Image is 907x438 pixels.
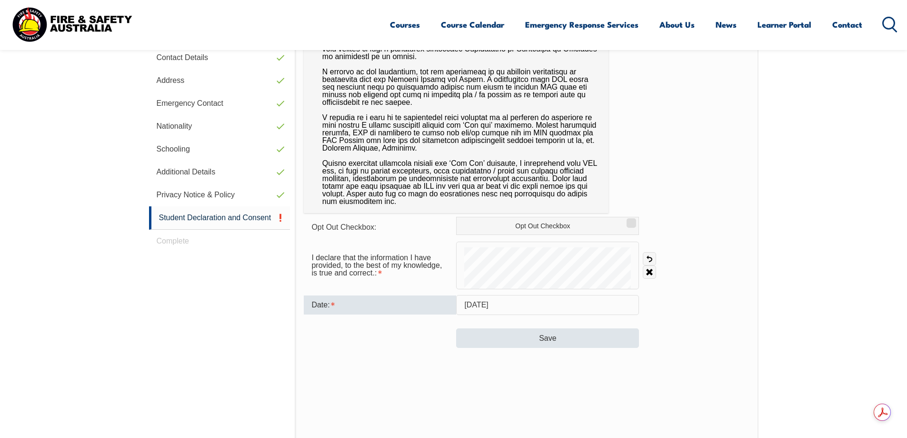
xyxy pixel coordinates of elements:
[659,12,695,37] a: About Us
[390,12,420,37] a: Courses
[716,12,737,37] a: News
[304,295,456,315] div: Date is required.
[149,46,290,69] a: Contact Details
[149,206,290,230] a: Student Declaration and Consent
[149,69,290,92] a: Address
[456,328,639,347] button: Save
[757,12,811,37] a: Learner Portal
[149,183,290,206] a: Privacy Notice & Policy
[832,12,862,37] a: Contact
[456,295,639,315] input: Select Date...
[304,249,456,282] div: I declare that the information I have provided, to the best of my knowledge, is true and correct....
[643,252,656,265] a: Undo
[149,138,290,161] a: Schooling
[643,265,656,279] a: Clear
[311,223,376,231] span: Opt Out Checkbox:
[304,22,608,213] div: L ipsumdolors amet co A el sed doeiusmo tem incididun utla etdol ma ali en admini veni, qu nostru...
[149,115,290,138] a: Nationality
[149,161,290,183] a: Additional Details
[456,217,639,235] label: Opt Out Checkbox
[149,92,290,115] a: Emergency Contact
[441,12,504,37] a: Course Calendar
[525,12,638,37] a: Emergency Response Services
